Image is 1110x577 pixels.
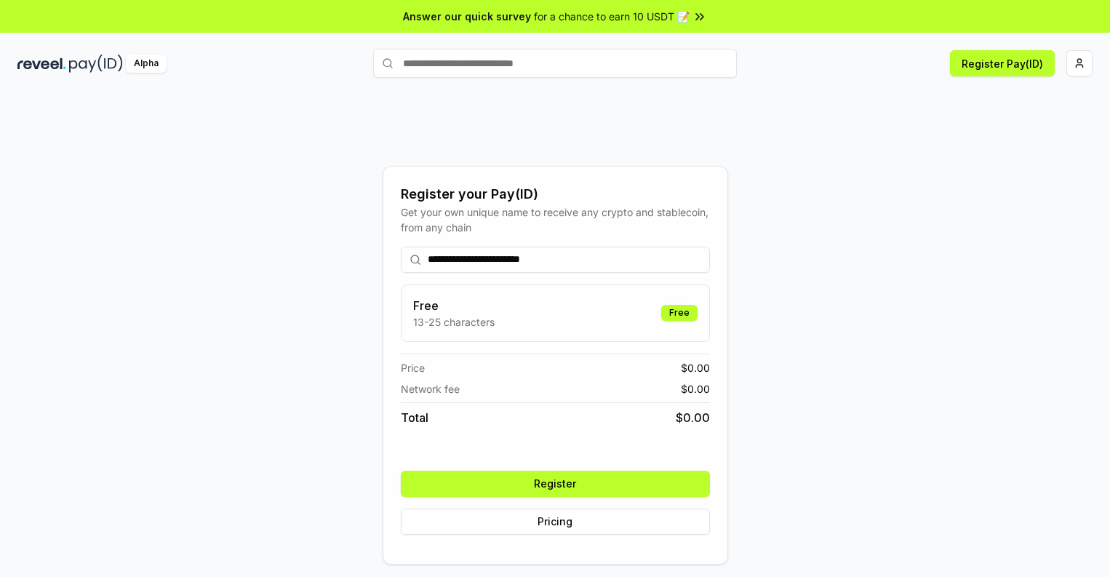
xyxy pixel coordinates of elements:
[403,9,531,24] span: Answer our quick survey
[676,409,710,426] span: $ 0.00
[69,55,123,73] img: pay_id
[413,314,495,330] p: 13-25 characters
[126,55,167,73] div: Alpha
[661,305,698,321] div: Free
[534,9,690,24] span: for a chance to earn 10 USDT 📝
[17,55,66,73] img: reveel_dark
[950,50,1055,76] button: Register Pay(ID)
[401,471,710,497] button: Register
[413,297,495,314] h3: Free
[681,381,710,397] span: $ 0.00
[681,360,710,375] span: $ 0.00
[401,509,710,535] button: Pricing
[401,409,428,426] span: Total
[401,381,460,397] span: Network fee
[401,204,710,235] div: Get your own unique name to receive any crypto and stablecoin, from any chain
[401,184,710,204] div: Register your Pay(ID)
[401,360,425,375] span: Price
